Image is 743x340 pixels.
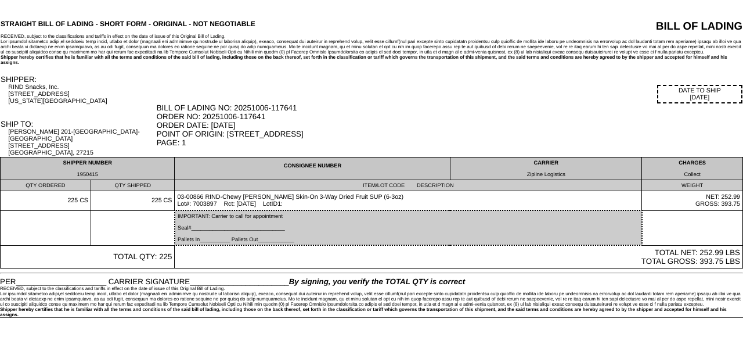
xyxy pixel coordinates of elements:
[1,120,156,128] div: SHIP TO:
[1,75,156,84] div: SHIPPER:
[453,171,639,177] div: Zipline Logistics
[3,171,172,177] div: 1950415
[642,191,743,211] td: NET: 252.99 GROSS: 393.75
[175,180,642,191] td: ITEM/LOT CODE DESCRIPTION
[1,191,91,211] td: 225 CS
[8,84,155,105] div: RIND Snacks, Inc. [STREET_ADDRESS] [US_STATE][GEOGRAPHIC_DATA]
[644,171,740,177] div: Collect
[175,210,642,245] td: IMPORTANT: Carrier to call for appointment Seal#_______________________________ Pallets In_______...
[657,85,742,103] div: DATE TO SHIP [DATE]
[1,245,175,269] td: TOTAL QTY: 225
[91,180,174,191] td: QTY SHIPPED
[1,55,742,65] div: Shipper hereby certifies that he is familiar with all the terms and conditions of the said bill o...
[540,20,742,33] div: BILL OF LADING
[175,191,642,211] td: 03-00866 RIND-Chewy [PERSON_NAME] Skin-On 3-Way Dried Fruit SUP (6-3oz) Lot#: 7003897 Rct: [DATE]...
[450,158,642,180] td: CARRIER
[8,128,155,156] div: [PERSON_NAME] 201-[GEOGRAPHIC_DATA]-[GEOGRAPHIC_DATA] [STREET_ADDRESS] [GEOGRAPHIC_DATA], 27215
[175,245,743,269] td: TOTAL NET: 252.99 LBS TOTAL GROSS: 393.75 LBS
[642,158,743,180] td: CHARGES
[642,180,743,191] td: WEIGHT
[289,277,465,286] span: By signing, you verify the TOTAL QTY is correct
[157,103,742,147] div: BILL OF LADING NO: 20251006-117641 ORDER NO: 20251006-117641 ORDER DATE: [DATE] POINT OF ORIGIN: ...
[1,158,175,180] td: SHIPPER NUMBER
[1,180,91,191] td: QTY ORDERED
[175,158,450,180] td: CONSIGNEE NUMBER
[91,191,174,211] td: 225 CS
